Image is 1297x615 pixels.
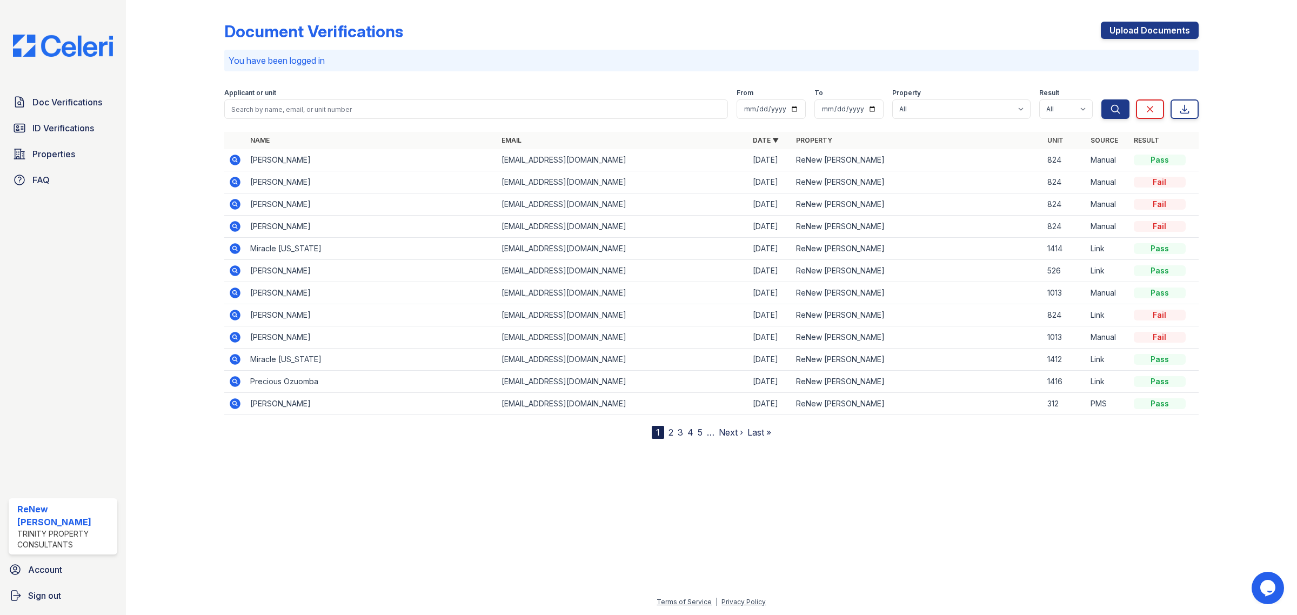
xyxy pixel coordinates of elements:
[748,193,792,216] td: [DATE]
[698,427,703,438] a: 5
[748,304,792,326] td: [DATE]
[892,89,921,97] label: Property
[1134,243,1186,254] div: Pass
[1086,149,1129,171] td: Manual
[4,35,122,57] img: CE_Logo_Blue-a8612792a0a2168367f1c8372b55b34899dd931a85d93a1a3d3e32e68fde9ad4.png
[1086,304,1129,326] td: Link
[1047,136,1064,144] a: Unit
[224,89,276,97] label: Applicant or unit
[748,282,792,304] td: [DATE]
[1086,238,1129,260] td: Link
[748,393,792,415] td: [DATE]
[497,171,748,193] td: [EMAIL_ADDRESS][DOMAIN_NAME]
[1086,216,1129,238] td: Manual
[792,326,1043,349] td: ReNew [PERSON_NAME]
[814,89,823,97] label: To
[1252,572,1286,604] iframe: chat widget
[792,216,1043,238] td: ReNew [PERSON_NAME]
[652,426,664,439] div: 1
[707,426,714,439] span: …
[246,171,497,193] td: [PERSON_NAME]
[1086,326,1129,349] td: Manual
[246,238,497,260] td: Miracle [US_STATE]
[687,427,693,438] a: 4
[32,96,102,109] span: Doc Verifications
[497,326,748,349] td: [EMAIL_ADDRESS][DOMAIN_NAME]
[792,349,1043,371] td: ReNew [PERSON_NAME]
[4,559,122,580] a: Account
[1134,310,1186,320] div: Fail
[1043,349,1086,371] td: 1412
[753,136,779,144] a: Date ▼
[246,282,497,304] td: [PERSON_NAME]
[502,136,522,144] a: Email
[748,216,792,238] td: [DATE]
[1043,149,1086,171] td: 824
[792,282,1043,304] td: ReNew [PERSON_NAME]
[1091,136,1118,144] a: Source
[497,371,748,393] td: [EMAIL_ADDRESS][DOMAIN_NAME]
[4,585,122,606] a: Sign out
[9,169,117,191] a: FAQ
[28,563,62,576] span: Account
[246,326,497,349] td: [PERSON_NAME]
[1086,260,1129,282] td: Link
[1043,393,1086,415] td: 312
[668,427,673,438] a: 2
[1086,282,1129,304] td: Manual
[792,193,1043,216] td: ReNew [PERSON_NAME]
[792,304,1043,326] td: ReNew [PERSON_NAME]
[792,238,1043,260] td: ReNew [PERSON_NAME]
[250,136,270,144] a: Name
[1086,193,1129,216] td: Manual
[748,260,792,282] td: [DATE]
[497,216,748,238] td: [EMAIL_ADDRESS][DOMAIN_NAME]
[9,117,117,139] a: ID Verifications
[748,326,792,349] td: [DATE]
[497,282,748,304] td: [EMAIL_ADDRESS][DOMAIN_NAME]
[246,393,497,415] td: [PERSON_NAME]
[719,427,743,438] a: Next ›
[497,260,748,282] td: [EMAIL_ADDRESS][DOMAIN_NAME]
[32,122,94,135] span: ID Verifications
[246,149,497,171] td: [PERSON_NAME]
[1043,371,1086,393] td: 1416
[737,89,753,97] label: From
[1134,199,1186,210] div: Fail
[1086,371,1129,393] td: Link
[246,216,497,238] td: [PERSON_NAME]
[246,371,497,393] td: Precious Ozuomba
[497,149,748,171] td: [EMAIL_ADDRESS][DOMAIN_NAME]
[747,427,771,438] a: Last »
[224,22,403,41] div: Document Verifications
[1134,136,1159,144] a: Result
[32,148,75,161] span: Properties
[1134,354,1186,365] div: Pass
[1101,22,1199,39] a: Upload Documents
[1134,265,1186,276] div: Pass
[1134,155,1186,165] div: Pass
[1134,177,1186,188] div: Fail
[497,193,748,216] td: [EMAIL_ADDRESS][DOMAIN_NAME]
[1086,349,1129,371] td: Link
[1039,89,1059,97] label: Result
[792,393,1043,415] td: ReNew [PERSON_NAME]
[1043,238,1086,260] td: 1414
[1086,393,1129,415] td: PMS
[748,349,792,371] td: [DATE]
[1043,216,1086,238] td: 824
[796,136,832,144] a: Property
[792,260,1043,282] td: ReNew [PERSON_NAME]
[17,503,113,529] div: ReNew [PERSON_NAME]
[1134,376,1186,387] div: Pass
[246,193,497,216] td: [PERSON_NAME]
[1086,171,1129,193] td: Manual
[246,260,497,282] td: [PERSON_NAME]
[792,149,1043,171] td: ReNew [PERSON_NAME]
[1043,304,1086,326] td: 824
[1043,193,1086,216] td: 824
[1134,332,1186,343] div: Fail
[716,598,718,606] div: |
[792,171,1043,193] td: ReNew [PERSON_NAME]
